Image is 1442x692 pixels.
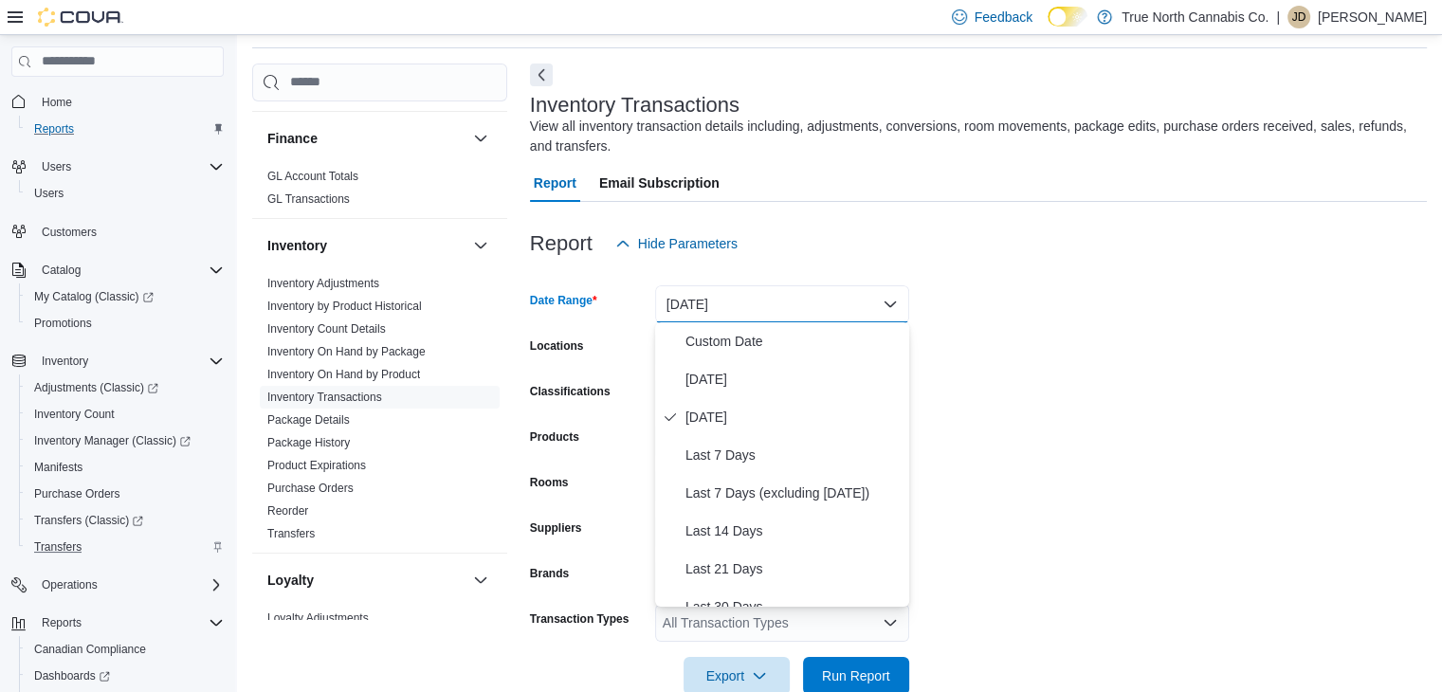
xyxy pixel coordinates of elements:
[530,232,593,255] h3: Report
[685,482,902,504] span: Last 7 Days (excluding [DATE])
[27,509,224,532] span: Transfers (Classic)
[267,391,382,404] a: Inventory Transactions
[267,236,465,255] button: Inventory
[655,285,909,323] button: [DATE]
[267,571,465,590] button: Loyalty
[19,507,231,534] a: Transfers (Classic)
[267,413,350,427] a: Package Details
[42,615,82,630] span: Reports
[34,350,224,373] span: Inventory
[34,155,224,178] span: Users
[19,454,231,481] button: Manifests
[267,322,386,336] a: Inventory Count Details
[34,574,105,596] button: Operations
[27,456,224,479] span: Manifests
[1276,6,1280,28] p: |
[530,475,569,490] label: Rooms
[530,429,579,445] label: Products
[608,225,745,263] button: Hide Parameters
[42,263,81,278] span: Catalog
[27,429,224,452] span: Inventory Manager (Classic)
[4,348,231,374] button: Inventory
[19,534,231,560] button: Transfers
[19,374,231,401] a: Adjustments (Classic)
[19,663,231,689] a: Dashboards
[27,376,224,399] span: Adjustments (Classic)
[27,312,224,335] span: Promotions
[267,527,315,540] a: Transfers
[27,182,71,205] a: Users
[34,513,143,528] span: Transfers (Classic)
[638,234,738,253] span: Hide Parameters
[267,526,315,541] span: Transfers
[34,91,80,114] a: Home
[534,164,576,202] span: Report
[34,433,191,448] span: Inventory Manager (Classic)
[530,293,597,308] label: Date Range
[267,192,350,206] a: GL Transactions
[34,220,224,244] span: Customers
[27,182,224,205] span: Users
[4,257,231,283] button: Catalog
[42,225,97,240] span: Customers
[267,277,379,290] a: Inventory Adjustments
[252,165,507,218] div: Finance
[19,116,231,142] button: Reports
[685,557,902,580] span: Last 21 Days
[1292,6,1306,28] span: JD
[267,299,422,314] span: Inventory by Product Historical
[4,572,231,598] button: Operations
[267,482,354,495] a: Purchase Orders
[19,428,231,454] a: Inventory Manager (Classic)
[267,169,358,184] span: GL Account Totals
[267,571,314,590] h3: Loyalty
[267,129,465,148] button: Finance
[27,638,224,661] span: Canadian Compliance
[4,154,231,180] button: Users
[27,536,89,558] a: Transfers
[34,460,82,475] span: Manifests
[34,90,224,114] span: Home
[19,401,231,428] button: Inventory Count
[530,384,611,399] label: Classifications
[27,285,161,308] a: My Catalog (Classic)
[27,483,128,505] a: Purchase Orders
[1287,6,1310,28] div: Jessica Devereux
[27,118,82,140] a: Reports
[27,509,151,532] a: Transfers (Classic)
[34,380,158,395] span: Adjustments (Classic)
[267,191,350,207] span: GL Transactions
[267,412,350,428] span: Package Details
[34,642,146,657] span: Canadian Compliance
[34,539,82,555] span: Transfers
[27,285,224,308] span: My Catalog (Classic)
[19,636,231,663] button: Canadian Compliance
[267,504,308,518] a: Reorder
[38,8,123,27] img: Cova
[469,127,492,150] button: Finance
[267,435,350,450] span: Package History
[599,164,720,202] span: Email Subscription
[267,458,366,473] span: Product Expirations
[34,186,64,201] span: Users
[883,615,898,630] button: Open list of options
[267,503,308,519] span: Reorder
[685,595,902,618] span: Last 30 Days
[267,321,386,337] span: Inventory Count Details
[469,234,492,257] button: Inventory
[34,668,110,683] span: Dashboards
[4,88,231,116] button: Home
[685,444,902,466] span: Last 7 Days
[27,536,224,558] span: Transfers
[27,456,90,479] a: Manifests
[530,611,629,627] label: Transaction Types
[42,159,71,174] span: Users
[685,330,902,353] span: Custom Date
[685,406,902,428] span: [DATE]
[530,117,1417,156] div: View all inventory transaction details including, adjustments, conversions, room movements, packa...
[27,376,166,399] a: Adjustments (Classic)
[267,459,366,472] a: Product Expirations
[42,354,88,369] span: Inventory
[34,155,79,178] button: Users
[42,577,98,592] span: Operations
